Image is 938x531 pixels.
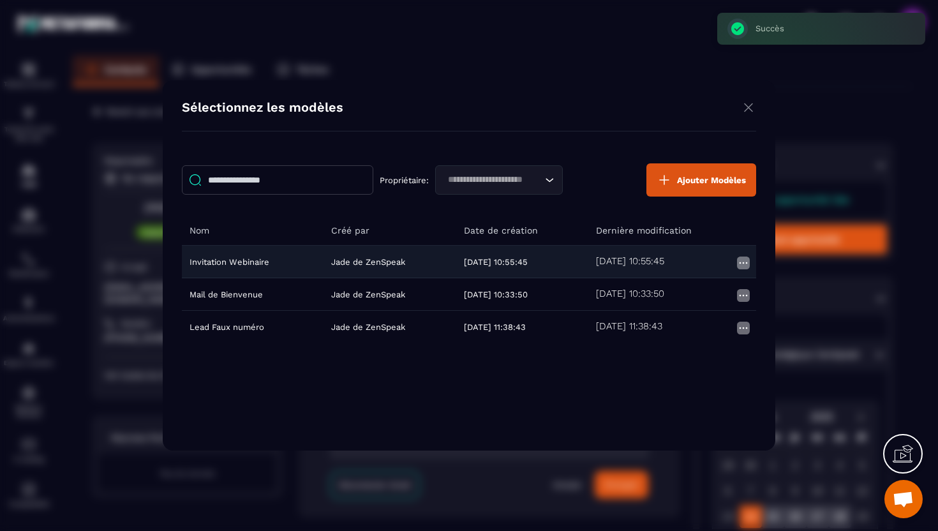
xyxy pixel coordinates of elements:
img: more icon [736,255,751,271]
td: Jade de ZenSpeak [324,278,456,311]
th: Créé par [324,216,456,246]
img: more icon [736,288,751,303]
p: Propriétaire: [380,176,429,185]
div: Ouvrir le chat [884,480,923,518]
input: Search for option [443,173,542,187]
div: Search for option [435,165,563,195]
td: [DATE] 11:38:43 [456,311,589,343]
img: plus [657,172,672,188]
td: [DATE] 10:55:45 [456,246,589,278]
td: [DATE] 10:33:50 [456,278,589,311]
td: Lead Faux numéro [182,311,324,343]
h5: [DATE] 10:55:45 [596,255,664,268]
td: Invitation Webinaire [182,246,324,278]
th: Date de création [456,216,589,246]
h5: [DATE] 10:33:50 [596,288,664,301]
th: Dernière modification [588,216,756,246]
th: Nom [182,216,324,246]
button: Ajouter Modèles [646,163,756,197]
span: Ajouter Modèles [677,176,746,185]
td: Mail de Bienvenue [182,278,324,311]
td: Jade de ZenSpeak [324,246,456,278]
h5: [DATE] 11:38:43 [596,320,662,333]
h4: Sélectionnez les modèles [182,100,343,118]
td: Jade de ZenSpeak [324,311,456,343]
img: more icon [736,320,751,336]
img: close [741,100,756,116]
